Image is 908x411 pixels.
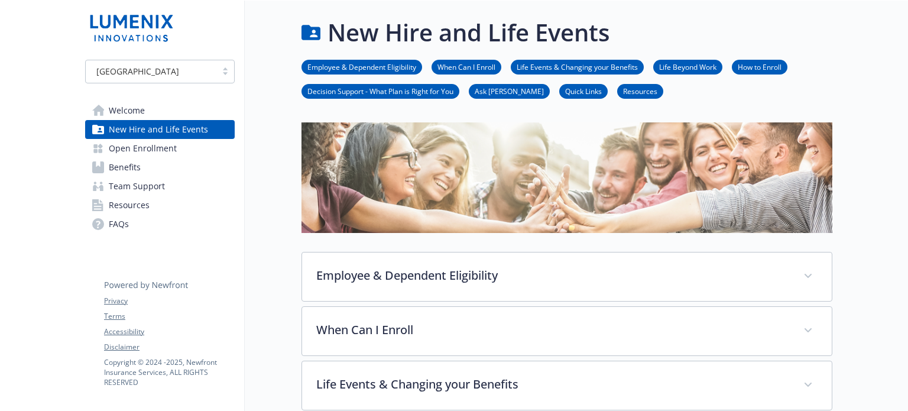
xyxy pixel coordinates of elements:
a: New Hire and Life Events [85,120,235,139]
a: Life Beyond Work [653,61,722,72]
p: Life Events & Changing your Benefits [316,376,789,393]
p: Copyright © 2024 - 2025 , Newfront Insurance Services, ALL RIGHTS RESERVED [104,357,234,387]
a: Disclaimer [104,342,234,352]
span: Team Support [109,177,165,196]
a: Terms [104,311,234,322]
div: Employee & Dependent Eligibility [302,253,832,301]
a: Resources [85,196,235,215]
p: Employee & Dependent Eligibility [316,267,789,284]
a: Resources [617,85,663,96]
img: new hire page banner [301,122,832,233]
a: Benefits [85,158,235,177]
a: Team Support [85,177,235,196]
span: [GEOGRAPHIC_DATA] [92,65,210,77]
a: How to Enroll [732,61,787,72]
a: Employee & Dependent Eligibility [301,61,422,72]
a: Welcome [85,101,235,120]
h1: New Hire and Life Events [327,15,609,50]
span: FAQs [109,215,129,234]
span: Benefits [109,158,141,177]
div: Life Events & Changing your Benefits [302,361,832,410]
p: When Can I Enroll [316,321,789,339]
a: Decision Support - What Plan is Right for You [301,85,459,96]
div: When Can I Enroll [302,307,832,355]
a: FAQs [85,215,235,234]
span: Resources [109,196,150,215]
a: Accessibility [104,326,234,337]
span: Welcome [109,101,145,120]
span: New Hire and Life Events [109,120,208,139]
a: Ask [PERSON_NAME] [469,85,550,96]
a: Life Events & Changing your Benefits [511,61,644,72]
a: Quick Links [559,85,608,96]
a: Privacy [104,296,234,306]
a: Open Enrollment [85,139,235,158]
span: Open Enrollment [109,139,177,158]
a: When Can I Enroll [432,61,501,72]
span: [GEOGRAPHIC_DATA] [96,65,179,77]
